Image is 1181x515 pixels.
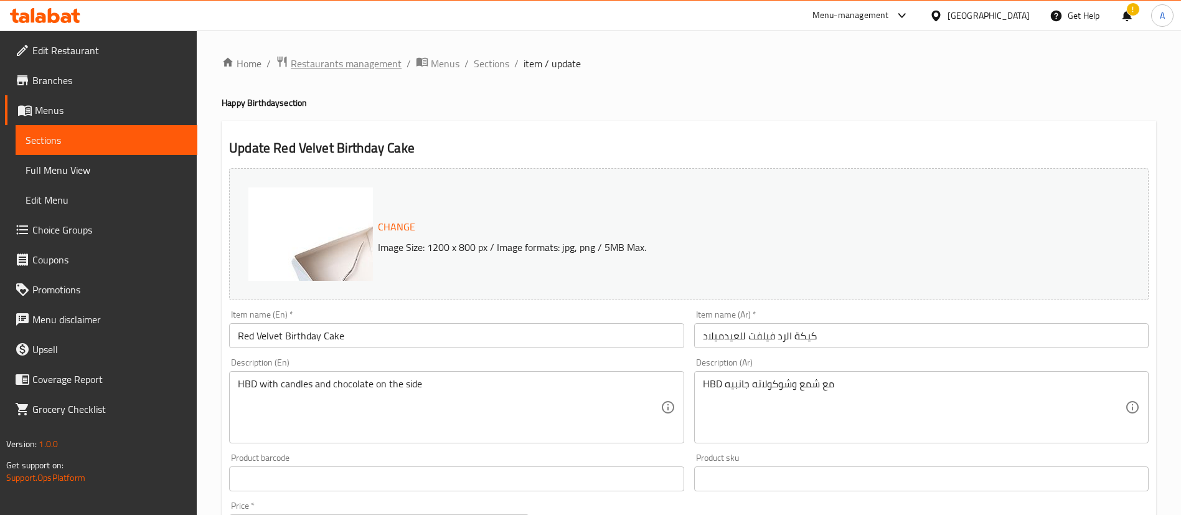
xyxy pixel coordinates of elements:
a: Choice Groups [5,215,197,245]
span: Menus [431,56,459,71]
a: Edit Restaurant [5,35,197,65]
h4: Happy Birthday section [222,97,1156,109]
input: Enter name Ar [694,323,1149,348]
li: / [514,56,519,71]
span: Menu disclaimer [32,312,187,327]
button: Change [373,214,420,240]
a: Upsell [5,334,197,364]
span: Coupons [32,252,187,267]
span: Full Menu View [26,163,187,177]
a: Support.OpsPlatform [6,470,85,486]
a: Grocery Checklist [5,394,197,424]
h2: Update Red Velvet Birthday Cake [229,139,1149,158]
input: Please enter product barcode [229,466,684,491]
a: Coverage Report [5,364,197,394]
a: Branches [5,65,197,95]
a: Full Menu View [16,155,197,185]
span: Upsell [32,342,187,357]
span: Choice Groups [32,222,187,237]
textarea: HBD مع شمع وشوكولاته جانبيه [703,378,1125,437]
span: Change [378,218,415,236]
span: Edit Menu [26,192,187,207]
nav: breadcrumb [222,55,1156,72]
a: Promotions [5,275,197,305]
span: Promotions [32,282,187,297]
span: Branches [32,73,187,88]
a: Coupons [5,245,197,275]
a: Sections [474,56,509,71]
a: Menu disclaimer [5,305,197,334]
span: A [1160,9,1165,22]
li: / [266,56,271,71]
a: Menus [5,95,197,125]
span: Sections [26,133,187,148]
a: Home [222,56,261,71]
li: / [464,56,469,71]
input: Please enter product sku [694,466,1149,491]
span: Grocery Checklist [32,402,187,417]
a: Edit Menu [16,185,197,215]
li: / [407,56,411,71]
div: Menu-management [812,8,889,23]
span: item / update [524,56,581,71]
span: Edit Restaurant [32,43,187,58]
a: Sections [16,125,197,155]
span: Coverage Report [32,372,187,387]
span: 1.0.0 [39,436,58,452]
input: Enter name En [229,323,684,348]
img: ff18af68-1ee4-4915-b08f-807f6d80df50.jpg [248,187,497,437]
p: Image Size: 1200 x 800 px / Image formats: jpg, png / 5MB Max. [373,240,1033,255]
span: Version: [6,436,37,452]
textarea: HBD with candles and chocolate on the side [238,378,660,437]
a: Menus [416,55,459,72]
a: Restaurants management [276,55,402,72]
div: [GEOGRAPHIC_DATA] [948,9,1030,22]
span: Get support on: [6,457,64,473]
span: Restaurants management [291,56,402,71]
span: Menus [35,103,187,118]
